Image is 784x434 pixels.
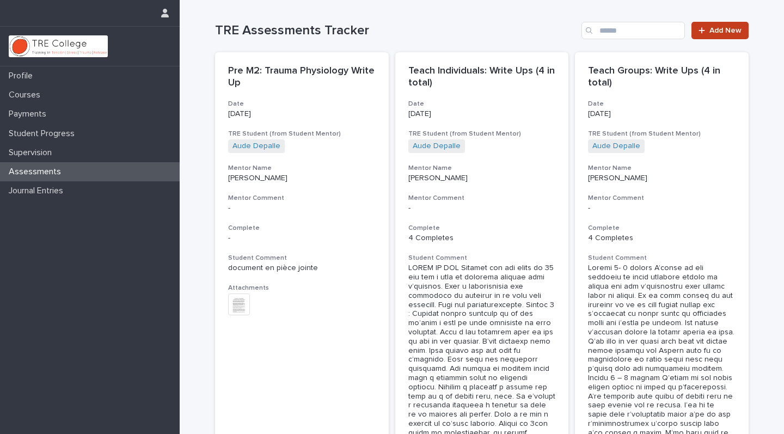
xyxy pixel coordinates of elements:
[228,100,376,108] h3: Date
[408,100,556,108] h3: Date
[228,65,376,89] p: Pre M2: Trauma Physiology Write Up
[408,194,556,203] h3: Mentor Comment
[588,130,736,138] h3: TRE Student (from Student Mentor)
[588,100,736,108] h3: Date
[408,224,556,233] h3: Complete
[408,65,556,89] p: Teach Individuals: Write Ups (4 in total)
[588,234,736,243] p: 4 Completes
[4,71,41,81] p: Profile
[228,264,376,273] div: document en pièce jointe
[228,130,376,138] h3: TRE Student (from Student Mentor)
[588,174,736,183] p: [PERSON_NAME]
[413,142,461,151] a: Aude Depalle
[408,109,556,119] p: [DATE]
[581,22,685,39] input: Search
[228,224,376,233] h3: Complete
[709,27,742,34] span: Add New
[228,109,376,119] p: [DATE]
[408,254,556,262] h3: Student Comment
[408,174,556,183] p: [PERSON_NAME]
[228,194,376,203] h3: Mentor Comment
[228,204,376,213] div: -
[228,234,376,243] p: -
[228,254,376,262] h3: Student Comment
[228,174,376,183] p: [PERSON_NAME]
[4,129,83,139] p: Student Progress
[228,164,376,173] h3: Mentor Name
[588,194,736,203] h3: Mentor Comment
[588,164,736,173] h3: Mentor Name
[232,142,280,151] a: Aude Depalle
[592,142,640,151] a: Aude Depalle
[588,224,736,233] h3: Complete
[588,254,736,262] h3: Student Comment
[4,90,49,100] p: Courses
[588,204,736,213] div: -
[4,148,60,158] p: Supervision
[588,109,736,119] p: [DATE]
[4,109,55,119] p: Payments
[408,204,556,213] div: -
[408,164,556,173] h3: Mentor Name
[9,35,108,57] img: L01RLPSrRaOWR30Oqb5K
[215,23,577,39] h1: TRE Assessments Tracker
[228,284,376,292] h3: Attachments
[408,234,556,243] p: 4 Completes
[691,22,749,39] a: Add New
[588,65,736,89] p: Teach Groups: Write Ups (4 in total)
[4,186,72,196] p: Journal Entries
[408,130,556,138] h3: TRE Student (from Student Mentor)
[4,167,70,177] p: Assessments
